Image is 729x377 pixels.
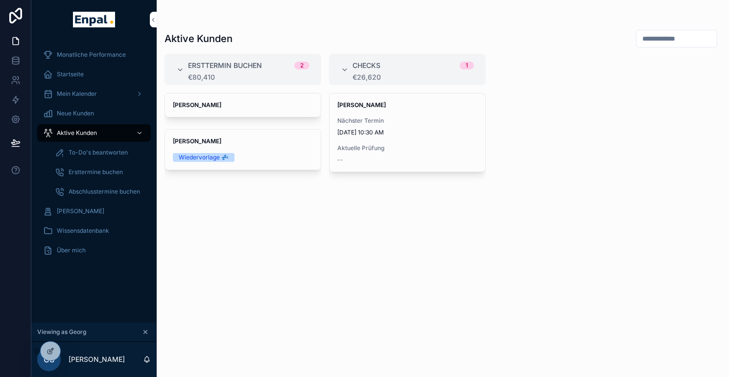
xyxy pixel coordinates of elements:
span: Aktive Kunden [57,129,97,137]
span: Abschlusstermine buchen [69,188,140,196]
img: App logo [73,12,115,27]
span: [DATE] 10:30 AM [337,129,477,136]
a: Mein Kalender [37,85,151,103]
a: Monatliche Performance [37,46,151,64]
a: Ersttermine buchen [49,163,151,181]
a: Aktive Kunden [37,124,151,142]
a: To-Do's beantworten [49,144,151,161]
a: Abschlusstermine buchen [49,183,151,200]
strong: [PERSON_NAME] [337,101,386,109]
a: [PERSON_NAME]Nächster Termin[DATE] 10:30 AMAktuelle Prüfung-- [329,93,486,172]
span: [PERSON_NAME] [57,207,104,215]
a: Startseite [37,66,151,83]
span: Über mich [57,246,86,254]
a: Wissensdatenbank [37,222,151,240]
span: Ersttermine buchen [69,168,123,176]
span: Startseite [57,70,84,78]
span: Ersttermin buchen [188,61,262,70]
span: Monatliche Performance [57,51,126,59]
h1: Aktive Kunden [165,32,233,45]
div: 1 [466,62,468,69]
p: [PERSON_NAME] [69,355,125,364]
span: Mein Kalender [57,90,97,98]
div: €80,410 [188,73,309,81]
span: Neue Kunden [57,110,94,117]
span: Wissensdatenbank [57,227,109,235]
span: To-Do's beantworten [69,149,128,156]
a: [PERSON_NAME] [37,202,151,220]
a: [PERSON_NAME]Wiedervorlage 💤 [165,129,321,170]
span: Viewing as Georg [37,328,86,336]
span: -- [337,156,343,164]
span: Nächster Termin [337,117,477,125]
strong: [PERSON_NAME] [173,101,221,109]
div: Wiedervorlage 💤 [179,153,229,162]
div: 2 [300,62,304,69]
div: €26,620 [353,73,474,81]
strong: [PERSON_NAME] [173,137,221,145]
a: Über mich [37,242,151,259]
a: [PERSON_NAME] [165,93,321,117]
span: Aktuelle Prüfung [337,144,477,152]
div: scrollable content [31,39,157,272]
span: Checks [353,61,380,70]
a: Neue Kunden [37,105,151,122]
